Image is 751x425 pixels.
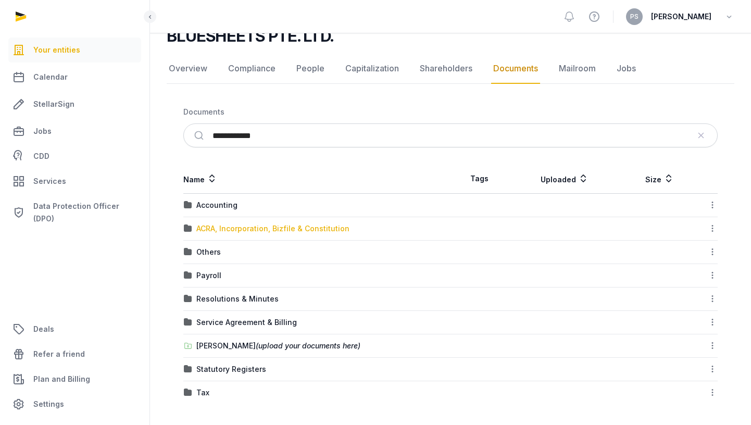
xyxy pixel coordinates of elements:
[33,150,49,162] span: CDD
[689,124,713,147] button: Clear
[184,224,192,233] img: folder.svg
[184,248,192,256] img: folder.svg
[651,10,711,23] span: [PERSON_NAME]
[196,247,221,257] div: Others
[183,164,450,194] th: Name
[508,164,621,194] th: Uploaded
[184,295,192,303] img: folder.svg
[8,392,141,417] a: Settings
[557,54,598,84] a: Mailroom
[256,341,360,350] span: (upload your documents here)
[226,54,278,84] a: Compliance
[184,201,192,209] img: folder.svg
[33,373,90,385] span: Plan and Billing
[196,364,266,374] div: Statutory Registers
[626,8,643,25] button: PS
[33,348,85,360] span: Refer a friend
[183,101,718,123] nav: Breadcrumb
[8,169,141,194] a: Services
[196,270,221,281] div: Payroll
[184,389,192,397] img: folder.svg
[196,341,360,351] div: [PERSON_NAME]
[196,294,279,304] div: Resolutions & Minutes
[184,271,192,280] img: folder.svg
[167,54,734,84] nav: Tabs
[167,27,333,45] h2: BLUESHEETS PTE. LTD.
[183,107,224,117] div: Documents
[564,304,751,425] iframe: Chat Widget
[33,44,80,56] span: Your entities
[33,398,64,410] span: Settings
[343,54,401,84] a: Capitalization
[8,65,141,90] a: Calendar
[491,54,540,84] a: Documents
[630,14,639,20] span: PS
[621,164,698,194] th: Size
[8,196,141,229] a: Data Protection Officer (DPO)
[184,365,192,373] img: folder.svg
[33,98,74,110] span: StellarSign
[33,200,137,225] span: Data Protection Officer (DPO)
[167,54,209,84] a: Overview
[8,317,141,342] a: Deals
[196,387,209,398] div: Tax
[8,92,141,117] a: StellarSign
[184,342,192,350] img: folder-upload.svg
[418,54,474,84] a: Shareholders
[33,323,54,335] span: Deals
[450,164,508,194] th: Tags
[184,318,192,327] img: folder.svg
[196,200,237,210] div: Accounting
[294,54,327,84] a: People
[196,223,349,234] div: ACRA, Incorporation, Bizfile & Constitution
[33,71,68,83] span: Calendar
[196,317,297,328] div: Service Agreement & Billing
[8,146,141,167] a: CDD
[8,367,141,392] a: Plan and Billing
[8,37,141,63] a: Your entities
[8,119,141,144] a: Jobs
[188,124,212,147] button: Submit
[8,342,141,367] a: Refer a friend
[33,125,52,137] span: Jobs
[615,54,638,84] a: Jobs
[33,175,66,187] span: Services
